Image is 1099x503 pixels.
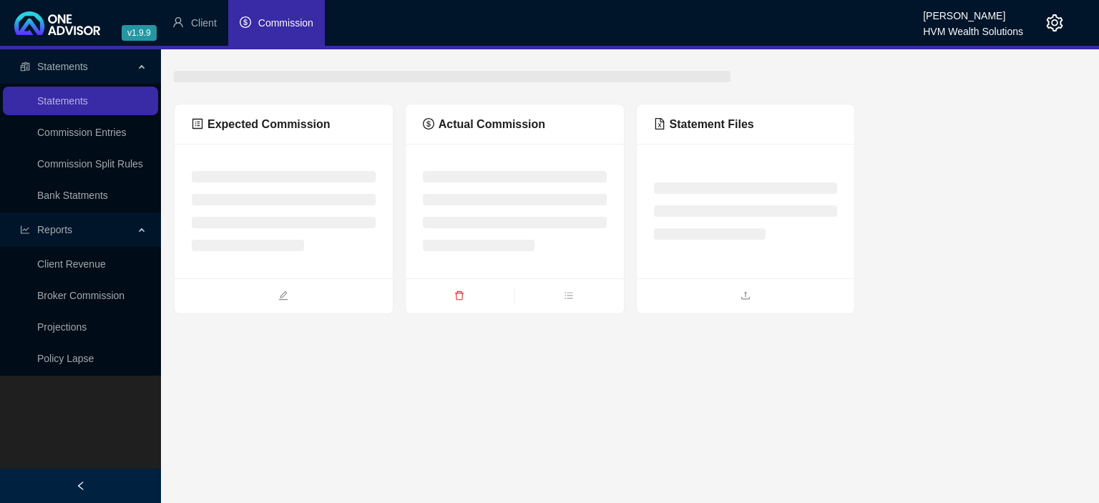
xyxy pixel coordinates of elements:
[654,118,665,130] span: file-excel
[258,17,313,29] span: Commission
[406,289,514,305] span: delete
[192,118,203,130] span: profile
[20,62,30,72] span: reconciliation
[37,95,88,107] a: Statements
[37,353,94,364] a: Policy Lapse
[1046,14,1063,31] span: setting
[514,289,623,305] span: bars
[240,16,251,28] span: dollar
[654,118,754,130] span: Statement Files
[37,258,106,270] a: Client Revenue
[37,127,126,138] a: Commission Entries
[37,190,108,201] a: Bank Statments
[192,118,331,130] span: Expected Commission
[637,289,855,305] span: upload
[423,118,545,130] span: Actual Commission
[423,118,434,130] span: dollar
[20,225,30,235] span: line-chart
[37,290,124,301] a: Broker Commission
[191,17,217,29] span: Client
[37,158,143,170] a: Commission Split Rules
[14,11,100,35] img: 2df55531c6924b55f21c4cf5d4484680-logo-light.svg
[37,224,72,235] span: Reports
[923,19,1023,35] div: HVM Wealth Solutions
[923,4,1023,19] div: [PERSON_NAME]
[37,321,87,333] a: Projections
[122,25,157,41] span: v1.9.9
[175,289,393,305] span: edit
[37,61,88,72] span: Statements
[76,481,86,491] span: left
[172,16,184,28] span: user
